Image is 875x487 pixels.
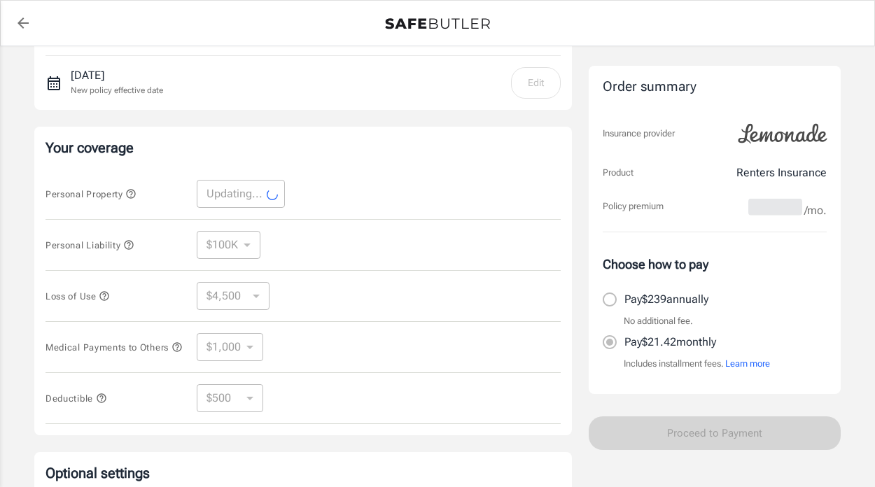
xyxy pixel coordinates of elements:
[603,166,633,180] p: Product
[45,185,136,202] button: Personal Property
[624,334,716,351] p: Pay $21.42 monthly
[603,127,675,141] p: Insurance provider
[624,314,693,328] p: No additional fee.
[71,84,163,97] p: New policy effective date
[45,75,62,92] svg: New policy start date
[45,339,183,355] button: Medical Payments to Others
[45,237,134,253] button: Personal Liability
[45,463,561,483] p: Optional settings
[45,240,134,250] span: Personal Liability
[603,255,827,274] p: Choose how to pay
[45,189,136,199] span: Personal Property
[736,164,827,181] p: Renters Insurance
[804,201,827,220] span: /mo.
[71,67,163,84] p: [DATE]
[9,9,37,37] a: back to quotes
[603,77,827,97] div: Order summary
[45,390,107,407] button: Deductible
[385,18,490,29] img: Back to quotes
[45,342,183,353] span: Medical Payments to Others
[45,288,110,304] button: Loss of Use
[45,393,107,404] span: Deductible
[45,138,561,157] p: Your coverage
[730,114,835,153] img: Lemonade
[725,357,770,371] button: Learn more
[603,199,664,213] p: Policy premium
[624,291,708,308] p: Pay $239 annually
[624,357,770,371] p: Includes installment fees.
[45,291,110,302] span: Loss of Use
